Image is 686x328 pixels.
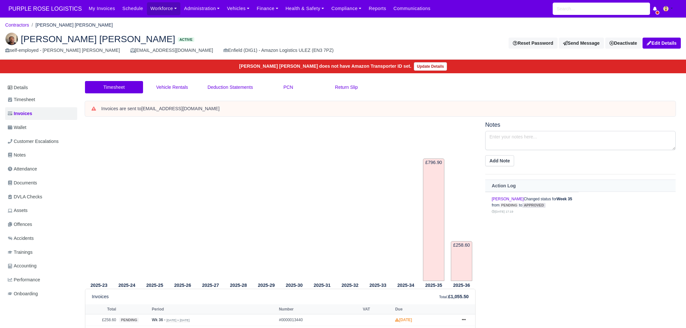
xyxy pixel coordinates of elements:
a: Workforce [147,2,181,15]
th: Number [277,304,361,314]
td: £258.60 [85,314,118,326]
th: Total [85,304,118,314]
th: 2025-28 [224,281,252,289]
a: Timesheet [85,81,143,94]
strong: Week 35 [557,197,572,201]
small: [DATE] » [DATE] [166,318,189,322]
a: Attendance [5,163,77,175]
a: Deactivate [605,38,641,49]
span: Onboarding [8,290,38,298]
a: Health & Safety [282,2,328,15]
a: PCN [259,81,317,94]
span: Wallet [8,124,26,131]
a: Details [5,82,77,94]
div: Chisom Simon Halliday [0,27,686,60]
span: Active [178,37,194,42]
a: Customer Escalations [5,135,77,148]
a: Update Details [414,62,447,71]
a: Notes [5,149,77,161]
td: Changed status for from to [485,192,579,218]
small: [DATE] 17:19 [492,210,513,213]
div: self-employed - [PERSON_NAME] [PERSON_NAME] [5,47,120,54]
a: Edit Details [643,38,681,49]
a: Accounting [5,260,77,272]
div: : [439,293,469,300]
a: Vehicle Rentals [143,81,201,94]
span: Invoices [8,110,32,117]
a: Assets [5,204,77,217]
a: Trainings [5,246,77,259]
a: PURPLE ROSE LOGISTICS [5,3,85,15]
span: PURPLE ROSE LOGISTICS [5,2,85,15]
th: VAT [361,304,394,314]
a: Offences [5,218,77,231]
a: DVLA Checks [5,191,77,203]
span: Timesheet [8,96,35,103]
span: Trainings [8,249,32,256]
th: Action Log [485,180,676,192]
small: Total [439,295,447,299]
a: Invoices [5,107,77,120]
th: 2025-23 [85,281,113,289]
th: 2025-27 [197,281,224,289]
strong: Wk 36 - [152,318,165,322]
th: 2025-33 [364,281,392,289]
th: 2025-36 [448,281,475,289]
td: #0000013440 [277,314,361,326]
th: 2025-26 [169,281,197,289]
span: Notes [8,151,26,159]
h5: Notes [485,122,676,128]
span: Accidents [8,235,34,242]
span: Assets [8,207,28,214]
span: pending [119,318,139,322]
th: 2025-29 [252,281,280,289]
span: DVLA Checks [8,193,42,201]
th: 2025-32 [336,281,364,289]
button: Reset Password [509,38,557,49]
span: Accounting [8,262,37,270]
span: [PERSON_NAME] [PERSON_NAME] [21,34,175,43]
li: [PERSON_NAME] [PERSON_NAME] [29,21,113,29]
a: Compliance [328,2,365,15]
th: 2025-24 [113,281,141,289]
a: Wallet [5,121,77,134]
th: Due [393,304,456,314]
a: Vehicles [223,2,253,15]
strong: £1,055.50 [448,294,469,299]
td: £796.90 [423,158,444,281]
a: My Invoices [85,2,119,15]
th: 2025-34 [392,281,420,289]
span: Customer Escalations [8,138,59,145]
a: Timesheet [5,93,77,106]
th: 2025-31 [308,281,336,289]
th: 2025-35 [420,281,448,289]
a: Performance [5,274,77,286]
span: Attendance [8,165,37,173]
h6: Invoices [92,294,109,299]
button: Add Note [485,155,514,166]
div: [EMAIL_ADDRESS][DOMAIN_NAME] [130,47,213,54]
th: 2025-25 [141,281,169,289]
a: Return Slip [317,81,375,94]
span: Performance [8,276,40,284]
span: pending [499,203,519,208]
a: Schedule [119,2,147,15]
strong: [DATE] [395,318,412,322]
div: Invoices are sent to [101,106,669,112]
a: [PERSON_NAME] [492,197,524,201]
a: Communications [390,2,434,15]
a: Onboarding [5,287,77,300]
th: 2025-30 [280,281,308,289]
strong: [EMAIL_ADDRESS][DOMAIN_NAME] [141,106,220,111]
a: Finance [253,2,282,15]
th: Period [150,304,277,314]
input: Search... [553,3,650,15]
td: £258.60 [451,241,472,281]
a: Reports [365,2,390,15]
a: Contractors [5,22,29,28]
span: Offences [8,221,32,228]
a: Accidents [5,232,77,245]
span: Documents [8,179,37,187]
div: Enfield (DIG1) - Amazon Logistics ULEZ (EN3 7PZ) [223,47,333,54]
